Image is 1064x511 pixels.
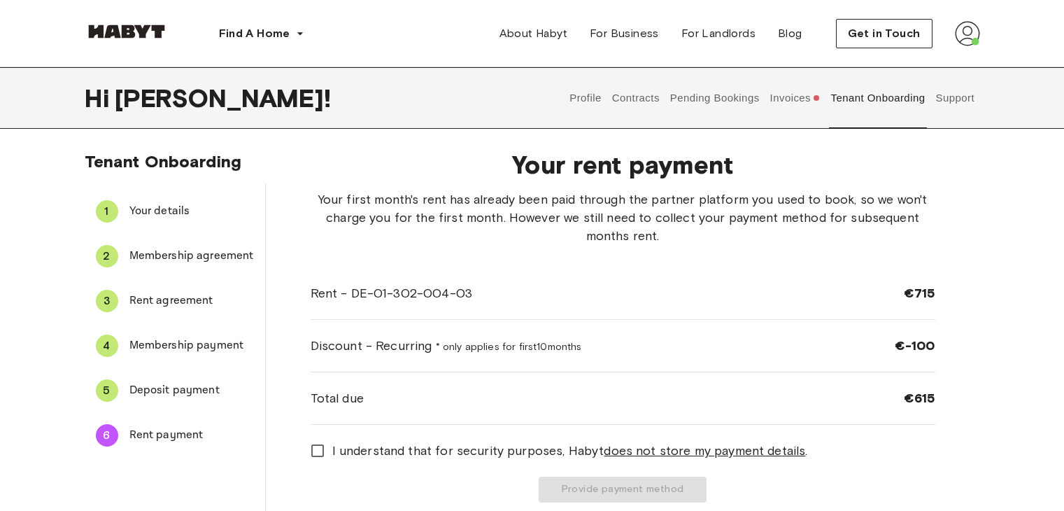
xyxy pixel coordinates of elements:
span: For Business [590,25,659,42]
span: €-100 [895,337,935,354]
span: I understand that for security purposes, Habyt . [332,442,808,460]
span: €615 [904,390,935,407]
div: 2 [96,245,118,267]
span: Blog [778,25,802,42]
span: Get in Touch [848,25,921,42]
div: 1Your details [85,195,265,228]
span: Membership agreement [129,248,254,265]
div: 2Membership agreement [85,239,265,273]
button: Pending Bookings [668,67,761,129]
button: Invoices [768,67,822,129]
span: * only applies for first 10 months [436,341,582,353]
a: For Landlords [670,20,767,48]
span: Total due [311,389,364,407]
a: Blog [767,20,814,48]
span: Rent - DE-01-302-004-03 [311,284,472,302]
button: Get in Touch [836,19,932,48]
span: [PERSON_NAME] ! [115,83,331,113]
div: user profile tabs [565,67,980,129]
button: Tenant Onboarding [829,67,927,129]
button: Contracts [610,67,661,129]
a: About Habyt [488,20,579,48]
span: Rent agreement [129,293,254,309]
div: 4Membership payment [85,329,265,363]
span: Rent payment [129,427,254,444]
span: €715 [904,285,935,302]
div: 1 [96,200,118,223]
span: Hi [85,83,115,113]
div: 5 [96,379,118,402]
div: 5Deposit payment [85,374,265,407]
img: Habyt [85,24,169,38]
button: Find A Home [208,20,315,48]
span: Your first month's rent has already been paid through the partner platform you used to book, so w... [311,190,935,245]
a: For Business [579,20,670,48]
span: Deposit payment [129,382,254,399]
span: Your details [129,203,254,220]
span: Find A Home [219,25,290,42]
img: avatar [955,21,980,46]
div: 6Rent payment [85,419,265,452]
span: For Landlords [681,25,756,42]
div: 3Rent agreement [85,284,265,318]
span: Your rent payment [311,150,935,179]
u: does not store my payment details [604,443,805,458]
button: Support [934,67,977,129]
span: About Habyt [499,25,567,42]
div: 3 [96,290,118,312]
span: Membership payment [129,337,254,354]
span: Tenant Onboarding [85,151,242,171]
div: 4 [96,335,118,357]
span: Discount - Recurring [311,337,582,355]
button: Profile [568,67,604,129]
div: 6 [96,424,118,447]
